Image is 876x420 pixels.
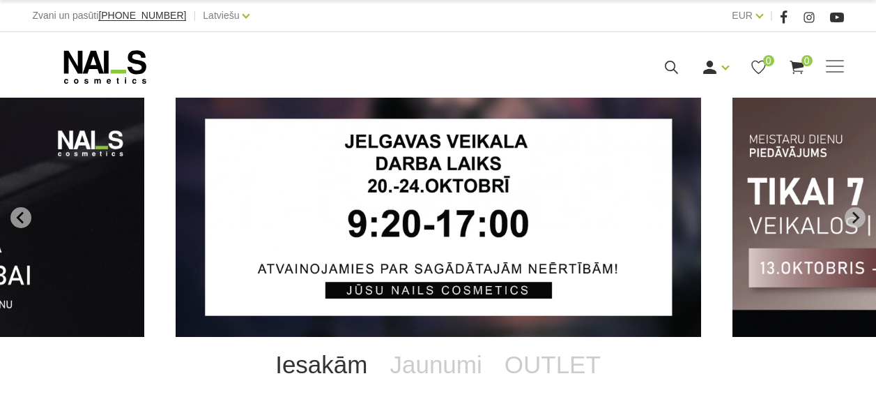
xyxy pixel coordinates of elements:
a: Jaunumi [378,337,493,393]
button: Next slide [845,207,866,228]
li: 1 of 13 [176,98,701,337]
a: [PHONE_NUMBER] [98,10,186,21]
a: Iesakām [264,337,378,393]
a: OUTLET [493,337,612,393]
span: 0 [763,55,774,66]
a: EUR [732,7,753,24]
span: | [193,7,196,24]
span: | [770,7,773,24]
button: Go to last slide [10,207,31,228]
a: 0 [750,59,767,76]
a: Latviešu [203,7,239,24]
div: Zvani un pasūti [32,7,186,24]
a: 0 [788,59,806,76]
span: 0 [801,55,813,66]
